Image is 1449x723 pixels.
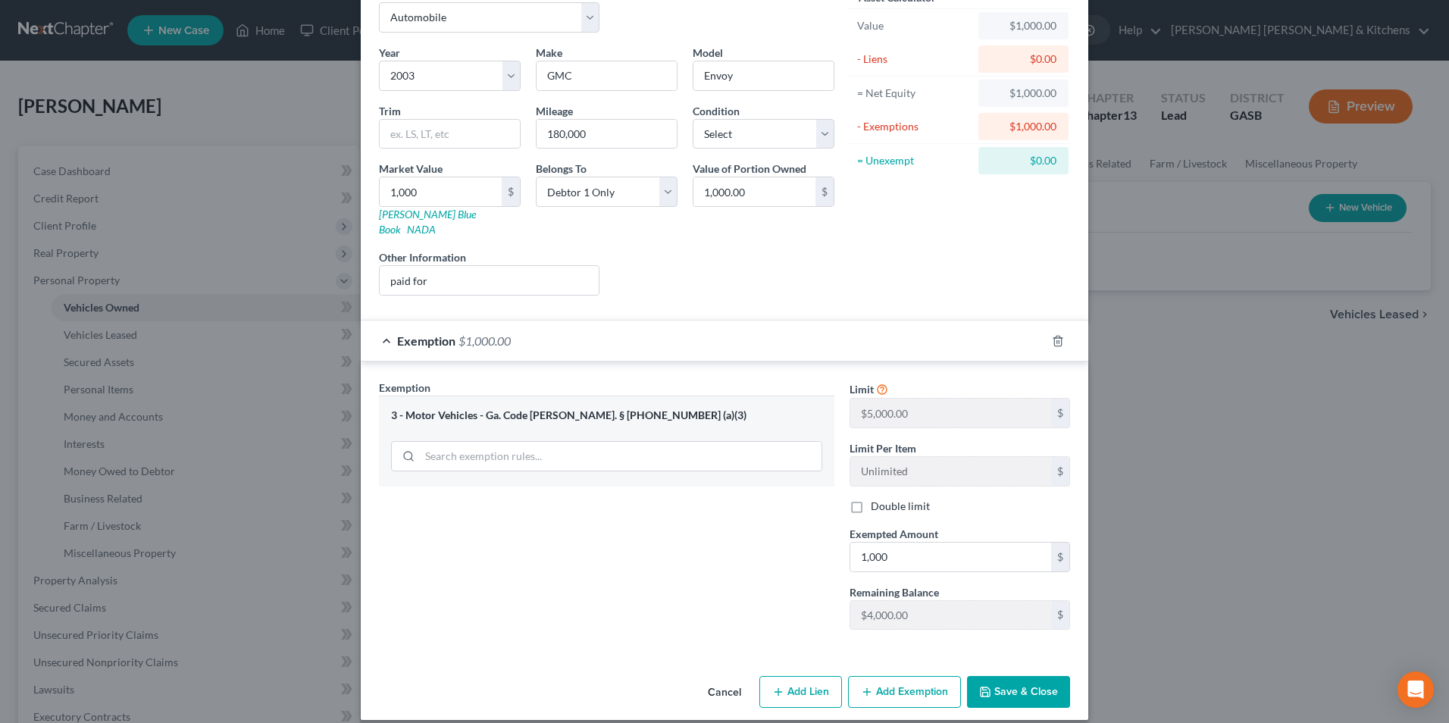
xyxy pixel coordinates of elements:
[1051,457,1069,486] div: $
[850,527,938,540] span: Exempted Amount
[991,86,1056,101] div: $1,000.00
[850,440,916,456] label: Limit Per Item
[379,381,430,394] span: Exemption
[991,119,1056,134] div: $1,000.00
[407,223,436,236] a: NADA
[850,399,1051,427] input: --
[857,52,972,67] div: - Liens
[379,45,400,61] label: Year
[857,18,972,33] div: Value
[693,61,834,90] input: ex. Altima
[848,676,961,708] button: Add Exemption
[871,499,930,514] label: Double limit
[458,333,511,348] span: $1,000.00
[380,120,520,149] input: ex. LS, LT, etc
[850,584,939,600] label: Remaining Balance
[857,86,972,101] div: = Net Equity
[991,52,1056,67] div: $0.00
[693,161,806,177] label: Value of Portion Owned
[857,153,972,168] div: = Unexempt
[379,103,401,119] label: Trim
[536,162,587,175] span: Belongs To
[693,177,815,206] input: 0.00
[850,457,1051,486] input: --
[815,177,834,206] div: $
[1051,601,1069,630] div: $
[379,161,443,177] label: Market Value
[693,103,740,119] label: Condition
[536,46,562,59] span: Make
[850,601,1051,630] input: --
[759,676,842,708] button: Add Lien
[397,333,455,348] span: Exemption
[380,177,502,206] input: 0.00
[857,119,972,134] div: - Exemptions
[991,18,1056,33] div: $1,000.00
[379,249,466,265] label: Other Information
[850,543,1051,571] input: 0.00
[502,177,520,206] div: $
[1397,671,1434,708] div: Open Intercom Messenger
[380,266,599,295] input: (optional)
[991,153,1056,168] div: $0.00
[693,45,723,61] label: Model
[379,208,476,236] a: [PERSON_NAME] Blue Book
[967,676,1070,708] button: Save & Close
[1051,399,1069,427] div: $
[696,678,753,708] button: Cancel
[420,442,822,471] input: Search exemption rules...
[391,408,822,423] div: 3 - Motor Vehicles - Ga. Code [PERSON_NAME]. § [PHONE_NUMBER] (a)(3)
[536,103,573,119] label: Mileage
[537,61,677,90] input: ex. Nissan
[537,120,677,149] input: --
[1051,543,1069,571] div: $
[850,383,874,396] span: Limit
